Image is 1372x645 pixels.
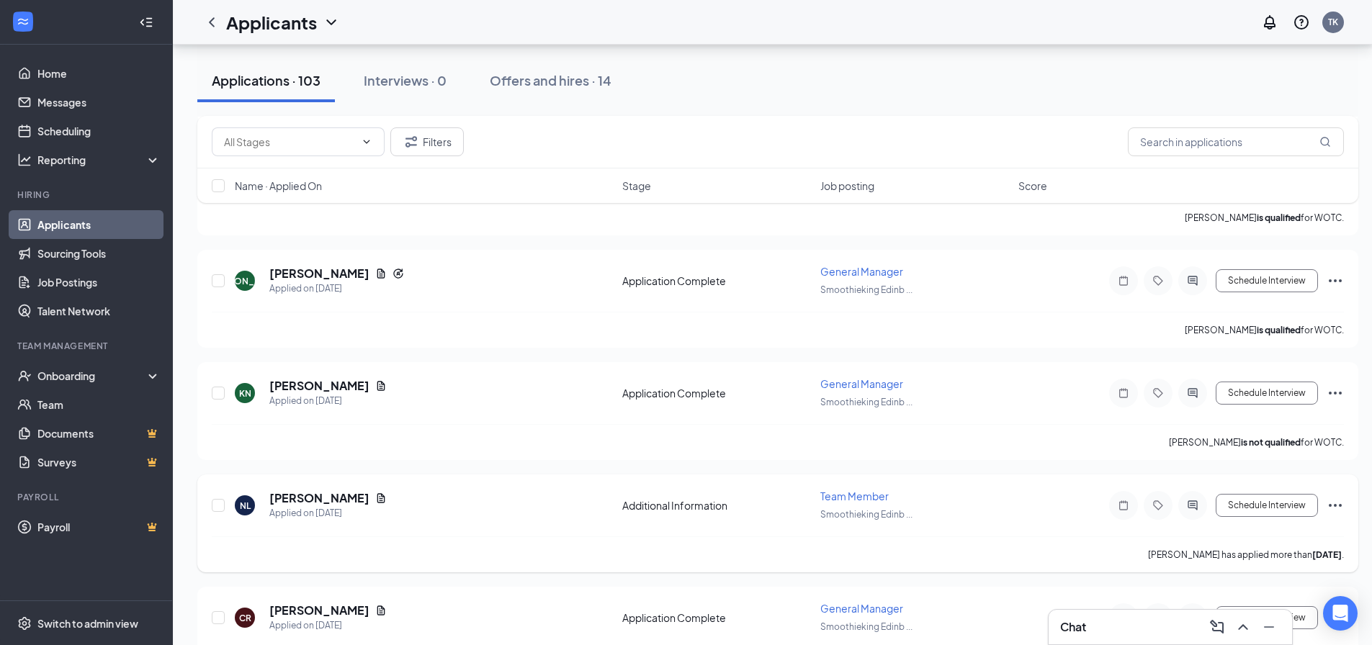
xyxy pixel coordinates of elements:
[269,490,369,506] h5: [PERSON_NAME]
[1323,596,1358,631] div: Open Intercom Messenger
[37,297,161,325] a: Talent Network
[1319,136,1331,148] svg: MagnifyingGlass
[269,281,404,296] div: Applied on [DATE]
[37,117,161,145] a: Scheduling
[37,616,138,631] div: Switch to admin view
[37,369,148,383] div: Onboarding
[1115,275,1132,287] svg: Note
[239,612,251,624] div: CR
[1216,382,1318,405] button: Schedule Interview
[17,153,32,167] svg: Analysis
[17,369,32,383] svg: UserCheck
[820,490,889,502] span: Team Member
[1216,606,1318,629] button: Schedule Interview
[37,210,161,239] a: Applicants
[1327,272,1344,289] svg: Ellipses
[208,275,282,287] div: [PERSON_NAME]
[820,377,903,390] span: General Manager
[1115,500,1132,511] svg: Note
[269,506,387,520] div: Applied on [DATE]
[1206,615,1229,639] button: ComposeMessage
[390,127,464,156] button: Filter Filters
[1185,324,1344,336] p: [PERSON_NAME] for WOTC.
[1018,179,1047,193] span: Score
[364,71,447,89] div: Interviews · 0
[212,71,320,89] div: Applications · 103
[1328,16,1338,28] div: TK
[37,153,161,167] div: Reporting
[375,268,387,279] svg: Document
[375,492,387,504] svg: Document
[139,15,153,30] svg: Collapse
[393,268,404,279] svg: Reapply
[269,378,369,394] h5: [PERSON_NAME]
[1216,269,1318,292] button: Schedule Interview
[361,136,372,148] svg: ChevronDown
[203,14,220,31] svg: ChevronLeft
[820,397,913,407] span: Smoothieking Edinb ...
[1148,549,1344,561] p: [PERSON_NAME] has applied more than .
[224,134,355,150] input: All Stages
[1169,436,1344,448] p: [PERSON_NAME] for WOTC.
[269,603,369,618] h5: [PERSON_NAME]
[1184,500,1201,511] svg: ActiveChat
[37,513,161,541] a: PayrollCrown
[820,284,913,295] span: Smoothieking Edinb ...
[269,618,387,633] div: Applied on [DATE]
[37,448,161,477] a: SurveysCrown
[820,179,874,193] span: Job posting
[269,266,369,281] h5: [PERSON_NAME]
[1060,619,1086,635] h3: Chat
[820,602,903,615] span: General Manager
[37,390,161,419] a: Team
[820,621,913,632] span: Smoothieking Edinb ...
[1128,127,1344,156] input: Search in applications
[17,340,158,352] div: Team Management
[1260,618,1278,636] svg: Minimize
[1241,437,1301,448] b: is not qualified
[37,239,161,268] a: Sourcing Tools
[1234,618,1252,636] svg: ChevronUp
[1327,384,1344,402] svg: Ellipses
[17,616,32,631] svg: Settings
[622,610,812,625] div: Application Complete
[622,274,812,288] div: Application Complete
[1209,618,1226,636] svg: ComposeMessage
[235,179,322,193] span: Name · Applied On
[239,387,251,400] div: KN
[240,500,251,512] div: NL
[17,491,158,503] div: Payroll
[1257,325,1301,335] b: is qualified
[1149,275,1167,287] svg: Tag
[622,498,812,513] div: Additional Information
[17,189,158,201] div: Hiring
[1115,387,1132,399] svg: Note
[37,268,161,297] a: Job Postings
[1312,549,1342,560] b: [DATE]
[1184,387,1201,399] svg: ActiveChat
[1149,387,1167,399] svg: Tag
[1261,14,1278,31] svg: Notifications
[16,14,30,29] svg: WorkstreamLogo
[403,133,420,150] svg: Filter
[1216,494,1318,517] button: Schedule Interview
[820,265,903,278] span: General Manager
[820,509,913,520] span: Smoothieking Edinb ...
[1293,14,1310,31] svg: QuestionInfo
[1149,500,1167,511] svg: Tag
[37,88,161,117] a: Messages
[622,179,651,193] span: Stage
[375,380,387,392] svg: Document
[1185,212,1344,224] p: [PERSON_NAME] for WOTC.
[269,394,387,408] div: Applied on [DATE]
[375,605,387,616] svg: Document
[1327,497,1344,514] svg: Ellipses
[323,14,340,31] svg: ChevronDown
[1184,275,1201,287] svg: ActiveChat
[490,71,611,89] div: Offers and hires · 14
[226,10,317,35] h1: Applicants
[1257,615,1281,639] button: Minimize
[37,419,161,448] a: DocumentsCrown
[1257,212,1301,223] b: is qualified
